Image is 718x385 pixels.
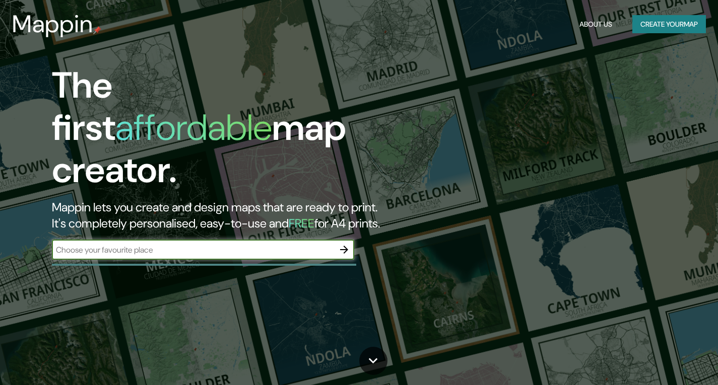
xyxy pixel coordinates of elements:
button: About Us [575,15,616,34]
h1: affordable [115,104,272,151]
h2: Mappin lets you create and design maps that are ready to print. It's completely personalised, eas... [52,199,411,232]
h5: FREE [289,215,314,231]
h3: Mappin [12,10,93,38]
img: mappin-pin [93,26,101,34]
input: Choose your favourite place [52,244,334,256]
h1: The first map creator. [52,64,411,199]
button: Create yourmap [632,15,706,34]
